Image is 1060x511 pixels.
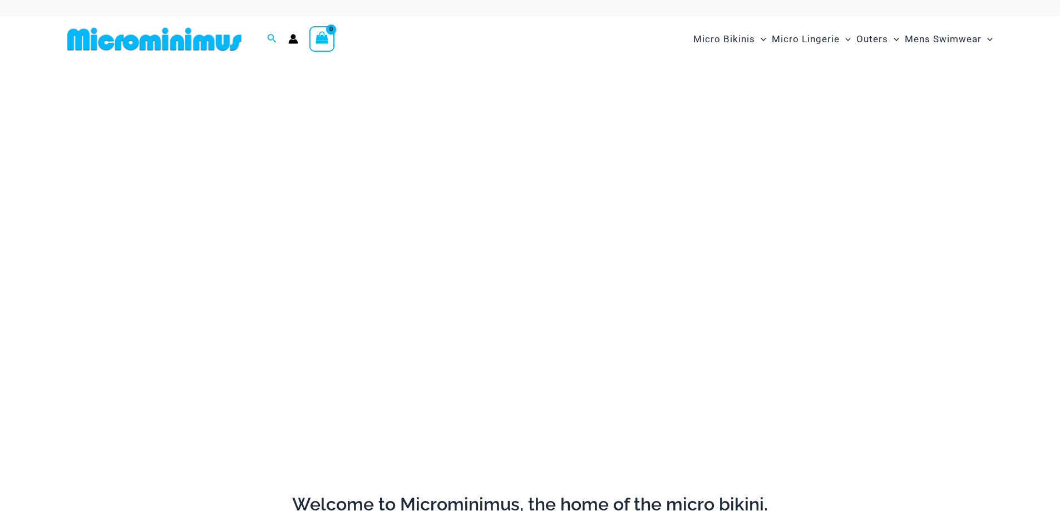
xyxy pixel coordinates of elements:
[769,22,854,56] a: Micro LingerieMenu ToggleMenu Toggle
[772,25,840,53] span: Micro Lingerie
[691,22,769,56] a: Micro BikinisMenu ToggleMenu Toggle
[689,21,998,58] nav: Site Navigation
[854,22,902,56] a: OutersMenu ToggleMenu Toggle
[888,25,899,53] span: Menu Toggle
[905,25,982,53] span: Mens Swimwear
[309,26,335,52] a: View Shopping Cart, empty
[982,25,993,53] span: Menu Toggle
[288,34,298,44] a: Account icon link
[267,32,277,46] a: Search icon link
[902,22,995,56] a: Mens SwimwearMenu ToggleMenu Toggle
[856,25,888,53] span: Outers
[693,25,755,53] span: Micro Bikinis
[755,25,766,53] span: Menu Toggle
[63,27,246,52] img: MM SHOP LOGO FLAT
[840,25,851,53] span: Menu Toggle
